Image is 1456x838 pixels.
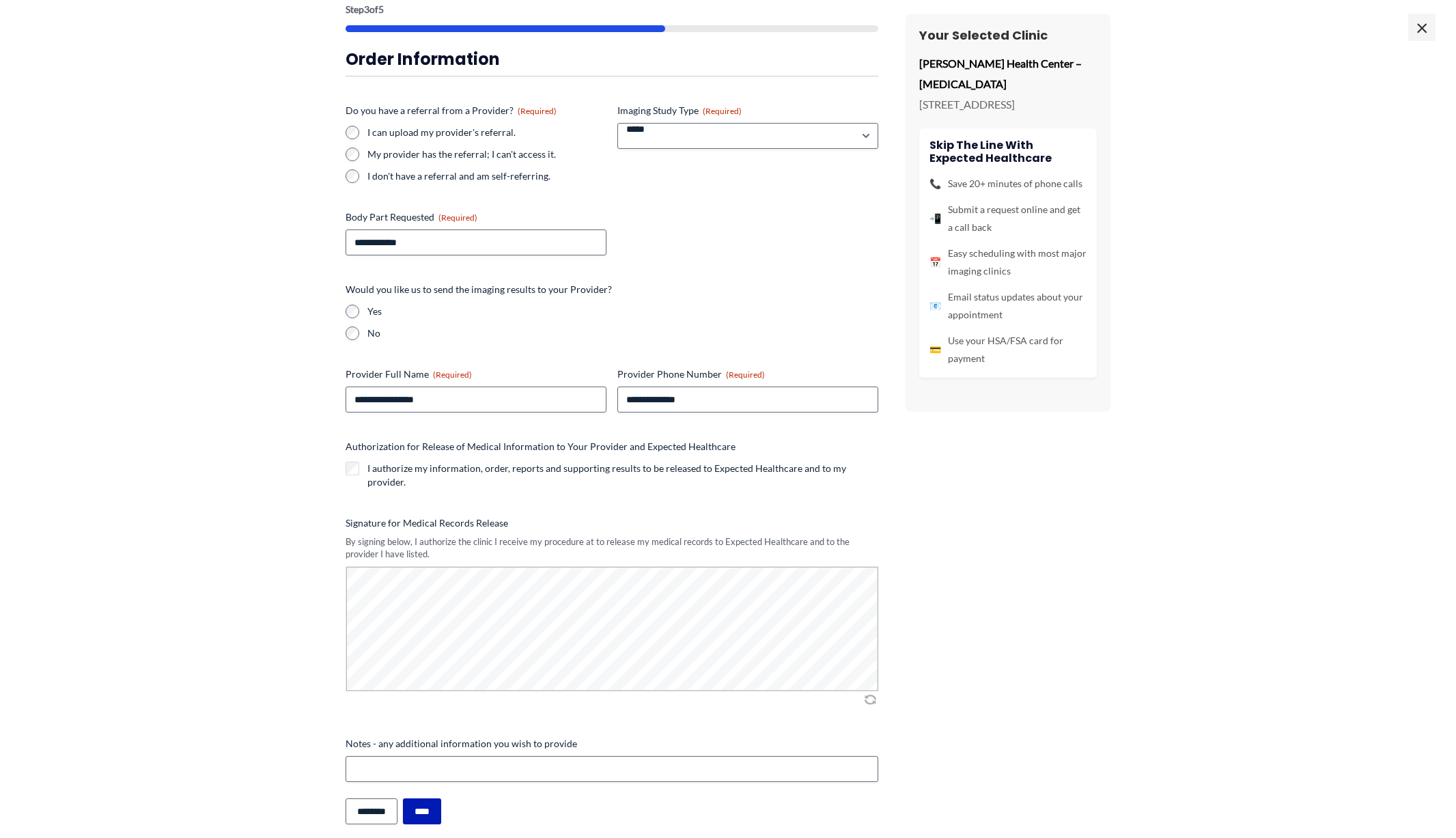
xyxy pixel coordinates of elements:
span: (Required) [726,369,765,380]
label: Provider Phone Number [617,367,878,381]
label: No [367,326,878,340]
p: [PERSON_NAME] Health Center – [MEDICAL_DATA] [919,53,1097,94]
legend: Would you like us to send the imaging results to your Provider? [346,283,612,296]
li: Use your HSA/FSA card for payment [929,332,1087,367]
span: 📞 [929,175,941,193]
p: Step of [346,5,878,14]
span: 3 [364,3,369,15]
li: Email status updates about your appointment [929,288,1087,324]
legend: Do you have a referral from a Provider? [346,104,557,117]
span: 💳 [929,341,941,359]
legend: Authorization for Release of Medical Information to Your Provider and Expected Healthcare [346,440,736,453]
span: (Required) [518,106,557,116]
span: (Required) [433,369,472,380]
span: 📲 [929,210,941,227]
h4: Skip the line with Expected Healthcare [929,139,1087,165]
label: Notes - any additional information you wish to provide [346,737,878,751]
label: Body Part Requested [346,210,606,224]
label: Yes [367,305,878,318]
label: Signature for Medical Records Release [346,516,878,530]
li: Submit a request online and get a call back [929,201,1087,236]
label: Imaging Study Type [617,104,878,117]
li: Save 20+ minutes of phone calls [929,175,1087,193]
span: 📅 [929,253,941,271]
label: Provider Full Name [346,367,606,381]
h3: Order Information [346,48,878,70]
li: Easy scheduling with most major imaging clinics [929,245,1087,280]
span: (Required) [438,212,477,223]
label: I authorize my information, order, reports and supporting results to be released to Expected Heal... [367,462,878,489]
label: I don't have a referral and am self-referring. [367,169,606,183]
h3: Your Selected Clinic [919,27,1097,43]
label: My provider has the referral; I can't access it. [367,148,606,161]
span: 5 [378,3,384,15]
div: By signing below, I authorize the clinic I receive my procedure at to release my medical records ... [346,535,878,561]
span: × [1408,14,1436,41]
p: [STREET_ADDRESS] [919,94,1097,115]
label: I can upload my provider's referral. [367,126,606,139]
span: (Required) [703,106,742,116]
span: 📧 [929,297,941,315]
img: Clear Signature [862,693,878,706]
